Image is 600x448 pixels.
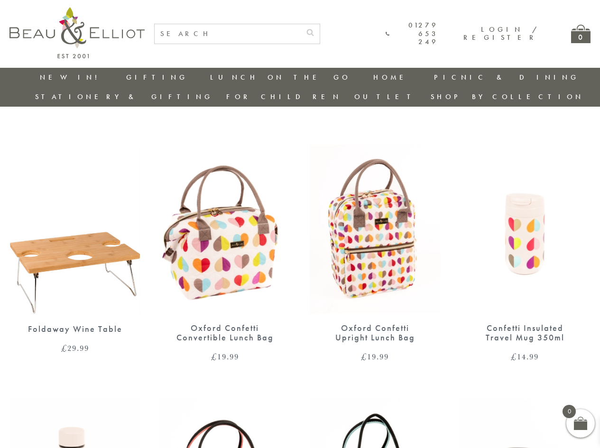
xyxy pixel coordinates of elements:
span: 0 [563,405,576,418]
img: logo [9,7,145,58]
bdi: 19.99 [361,351,389,362]
span: £ [61,342,67,354]
span: £ [211,351,217,362]
span: £ [511,351,517,362]
div: Confetti Insulated Travel Mug 350ml [476,323,574,343]
a: Gifting [126,73,188,82]
bdi: 19.99 [211,351,239,362]
a: 01279 653 249 [386,21,438,46]
input: SEARCH [155,24,301,44]
bdi: 29.99 [61,342,89,354]
img: Foldaway Wine Table [9,145,140,315]
div: Oxford Confetti Convertible Lunch Bag [176,323,274,343]
div: Oxford Confetti Upright Lunch Bag [326,323,424,343]
div: Foldaway Wine Table [26,324,124,334]
span: £ [361,351,367,362]
a: Foldaway Wine Table Foldaway Wine Table £29.99 [9,145,140,352]
a: Stationery & Gifting [35,92,213,101]
a: Lunch On The Go [210,73,351,82]
a: Login / Register [463,25,538,42]
a: New in! [40,73,103,82]
a: Confetti Insulated Travel Mug 350ml £14.99 [460,145,591,361]
a: Shop by collection [431,92,584,101]
a: 0 [571,25,591,43]
a: For Children [226,92,342,101]
a: Outlet [354,92,417,101]
bdi: 14.99 [511,351,539,362]
a: Picnic & Dining [434,73,579,82]
a: Home [373,73,411,82]
a: Oxford Confetti Upright Lunch Bag £19.99 [310,145,441,361]
a: Oxford Confetti Convertible Lunch Bag £19.99 [159,145,290,361]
